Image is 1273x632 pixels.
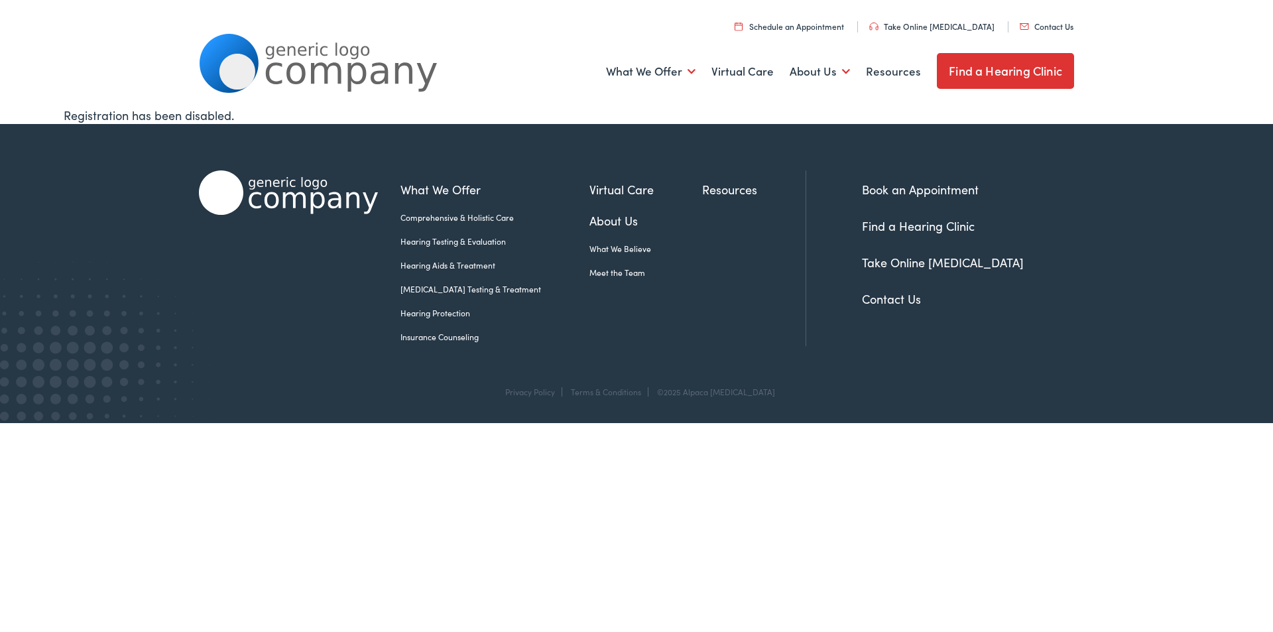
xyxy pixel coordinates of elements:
[400,307,589,319] a: Hearing Protection
[869,23,879,31] img: utility icon
[505,386,555,397] a: Privacy Policy
[869,21,995,32] a: Take Online [MEDICAL_DATA]
[937,53,1074,89] a: Find a Hearing Clinic
[400,331,589,343] a: Insurance Counseling
[199,170,378,215] img: Alpaca Audiology
[400,212,589,223] a: Comprehensive & Holistic Care
[862,290,921,307] a: Contact Us
[400,180,589,198] a: What We Offer
[735,21,844,32] a: Schedule an Appointment
[400,235,589,247] a: Hearing Testing & Evaluation
[862,218,975,234] a: Find a Hearing Clinic
[866,47,921,96] a: Resources
[400,259,589,271] a: Hearing Aids & Treatment
[589,180,702,198] a: Virtual Care
[735,22,743,31] img: utility icon
[589,243,702,255] a: What We Believe
[606,47,696,96] a: What We Offer
[711,47,774,96] a: Virtual Care
[64,106,1209,124] div: Registration has been disabled.
[862,181,979,198] a: Book an Appointment
[1020,23,1029,30] img: utility icon
[790,47,850,96] a: About Us
[702,180,806,198] a: Resources
[400,283,589,295] a: [MEDICAL_DATA] Testing & Treatment
[589,212,702,229] a: About Us
[571,386,641,397] a: Terms & Conditions
[589,267,702,279] a: Meet the Team
[650,387,775,397] div: ©2025 Alpaca [MEDICAL_DATA]
[1020,21,1073,32] a: Contact Us
[862,254,1024,271] a: Take Online [MEDICAL_DATA]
